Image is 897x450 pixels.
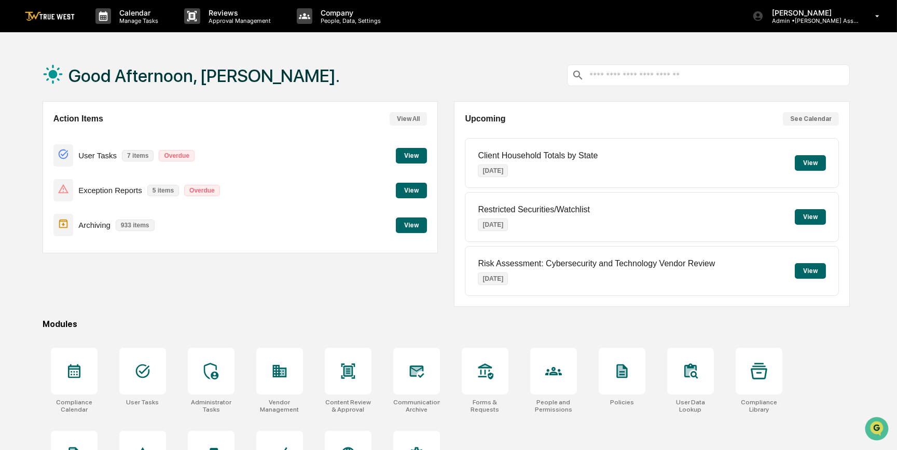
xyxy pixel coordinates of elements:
[6,127,71,145] a: 🖐️Preclearance
[116,220,155,231] p: 933 items
[75,132,84,140] div: 🗄️
[478,151,598,160] p: Client Household Totals by State
[396,220,427,229] a: View
[159,150,195,161] p: Overdue
[78,186,142,195] p: Exception Reports
[35,79,170,90] div: Start new chat
[10,132,19,140] div: 🖐️
[396,148,427,163] button: View
[200,17,276,24] p: Approval Management
[795,263,826,279] button: View
[53,114,103,124] h2: Action Items
[764,8,860,17] p: [PERSON_NAME]
[465,114,505,124] h2: Upcoming
[6,146,70,165] a: 🔎Data Lookup
[312,17,386,24] p: People, Data, Settings
[478,219,508,231] p: [DATE]
[530,399,577,413] div: People and Permissions
[147,185,179,196] p: 5 items
[610,399,634,406] div: Policies
[325,399,371,413] div: Content Review & Approval
[111,17,163,24] p: Manage Tasks
[35,90,131,98] div: We're available if you need us!
[103,176,126,184] span: Pylon
[10,22,189,38] p: How can we help?
[764,17,860,24] p: Admin • [PERSON_NAME] Asset Management
[396,183,427,198] button: View
[126,399,159,406] div: User Tasks
[396,185,427,195] a: View
[73,175,126,184] a: Powered byPylon
[462,399,508,413] div: Forms & Requests
[667,399,714,413] div: User Data Lookup
[10,152,19,160] div: 🔎
[736,399,782,413] div: Compliance Library
[312,8,386,17] p: Company
[111,8,163,17] p: Calendar
[396,217,427,233] button: View
[71,127,133,145] a: 🗄️Attestations
[10,79,29,98] img: 1746055101610-c473b297-6a78-478c-a979-82029cc54cd1
[21,151,65,161] span: Data Lookup
[43,319,850,329] div: Modules
[478,272,508,285] p: [DATE]
[21,131,67,141] span: Preclearance
[478,205,589,214] p: Restricted Securities/Watchlist
[864,416,892,444] iframe: Open customer support
[478,259,715,268] p: Risk Assessment: Cybersecurity and Technology Vendor Review
[51,399,98,413] div: Compliance Calendar
[783,112,839,126] button: See Calendar
[256,399,303,413] div: Vendor Management
[78,221,111,229] p: Archiving
[795,155,826,171] button: View
[188,399,234,413] div: Administrator Tasks
[478,165,508,177] p: [DATE]
[68,65,340,86] h1: Good Afternoon, [PERSON_NAME].
[200,8,276,17] p: Reviews
[390,112,427,126] button: View All
[184,185,220,196] p: Overdue
[86,131,129,141] span: Attestations
[396,150,427,160] a: View
[795,209,826,225] button: View
[176,83,189,95] button: Start new chat
[25,11,75,21] img: logo
[78,151,117,160] p: User Tasks
[122,150,154,161] p: 7 items
[393,399,440,413] div: Communications Archive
